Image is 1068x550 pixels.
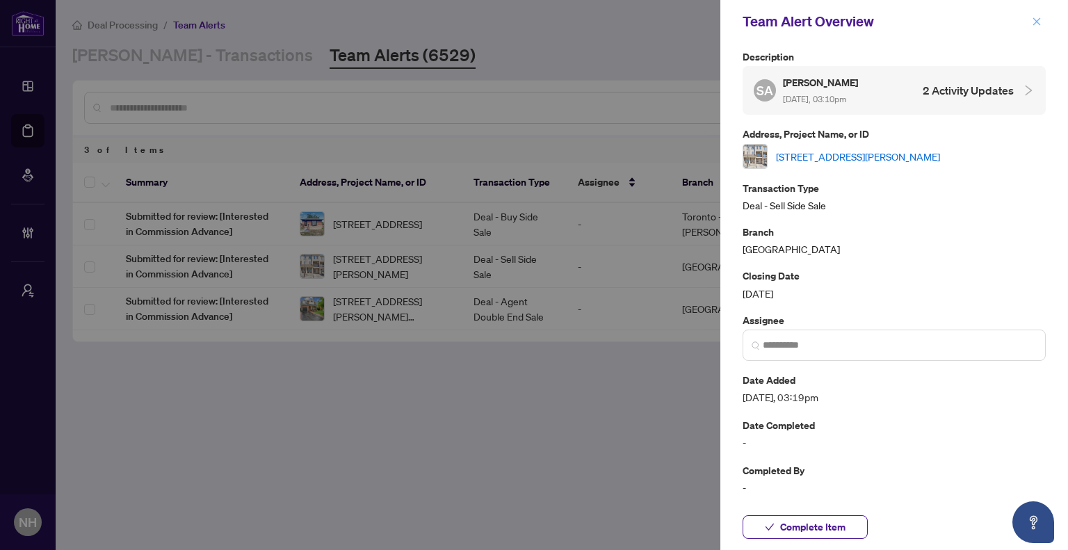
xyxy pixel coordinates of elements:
[743,417,1046,433] p: Date Completed
[743,49,1046,65] p: Description
[743,312,1046,328] p: Assignee
[1032,17,1042,26] span: close
[743,11,1028,32] div: Team Alert Overview
[1022,84,1035,97] span: collapsed
[743,389,1046,405] span: [DATE], 03:19pm
[923,82,1014,99] h4: 2 Activity Updates
[743,224,1046,240] p: Branch
[756,81,773,100] span: SA
[743,268,1046,284] p: Closing Date
[743,66,1046,115] div: SA[PERSON_NAME] [DATE], 03:10pm2 Activity Updates
[743,180,1046,196] p: Transaction Type
[743,180,1046,213] div: Deal - Sell Side Sale
[743,145,767,168] img: thumbnail-img
[743,268,1046,300] div: [DATE]
[743,372,1046,388] p: Date Added
[743,462,1046,478] p: Completed By
[776,149,940,164] a: [STREET_ADDRESS][PERSON_NAME]
[1012,501,1054,543] button: Open asap
[783,94,846,104] span: [DATE], 03:10pm
[783,74,860,90] h5: [PERSON_NAME]
[743,515,868,539] button: Complete Item
[743,435,1046,451] span: -
[743,126,1046,142] p: Address, Project Name, or ID
[765,522,775,532] span: check
[743,480,1046,496] span: -
[780,516,845,538] span: Complete Item
[752,341,760,350] img: search_icon
[743,224,1046,257] div: [GEOGRAPHIC_DATA]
